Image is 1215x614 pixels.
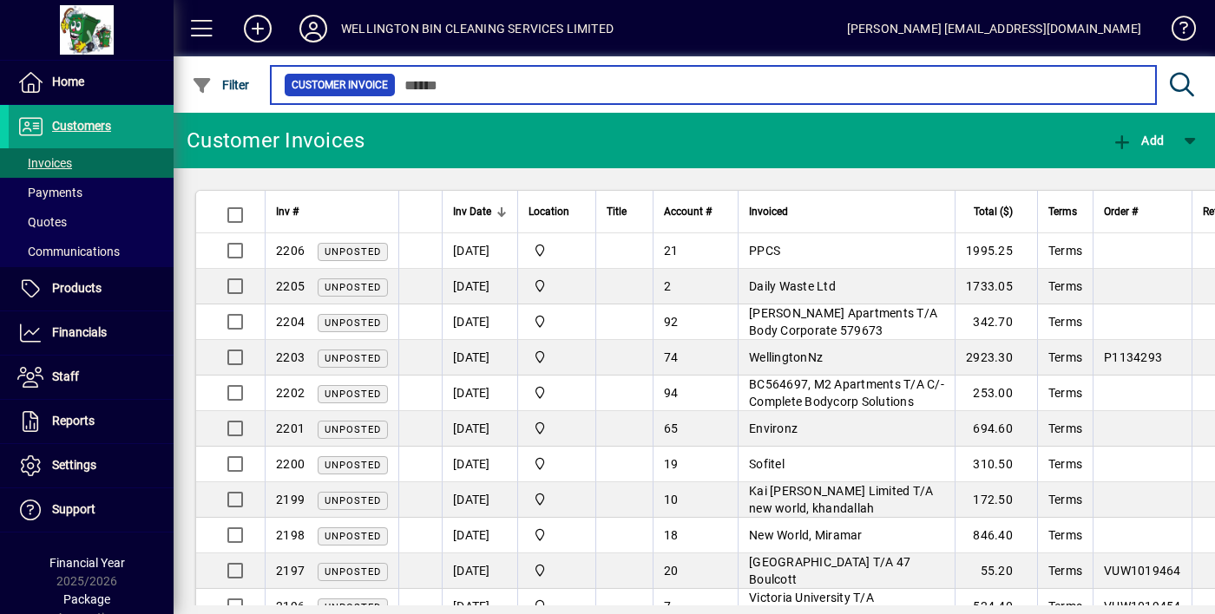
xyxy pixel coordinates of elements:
[1048,244,1082,258] span: Terms
[664,564,679,578] span: 20
[9,400,174,443] a: Reports
[9,207,174,237] a: Quotes
[442,411,517,447] td: [DATE]
[1112,134,1164,147] span: Add
[17,215,67,229] span: Quotes
[442,304,517,340] td: [DATE]
[1048,386,1082,400] span: Terms
[529,419,585,438] span: Central
[529,454,585,474] span: Central
[276,202,299,221] span: Inv #
[955,304,1037,340] td: 342.70
[955,482,1037,518] td: 172.50
[664,528,679,542] span: 18
[1048,564,1082,578] span: Terms
[664,279,671,293] span: 2
[276,315,305,329] span: 2204
[955,340,1037,376] td: 2923.30
[529,490,585,509] span: Central
[276,202,388,221] div: Inv #
[1107,125,1168,156] button: Add
[52,325,107,339] span: Financials
[442,518,517,553] td: [DATE]
[607,202,642,221] div: Title
[749,306,937,337] span: [PERSON_NAME] Apartments T/A Body Corporate 579673
[52,119,111,133] span: Customers
[442,482,517,518] td: [DATE]
[529,277,585,296] span: Central
[664,599,671,613] span: 7
[1104,599,1181,613] span: VUW1019454
[749,244,780,258] span: PPCS
[966,202,1028,221] div: Total ($)
[52,414,95,428] span: Reports
[442,269,517,304] td: [DATE]
[52,281,102,295] span: Products
[9,356,174,399] a: Staff
[9,311,174,355] a: Financials
[664,244,679,258] span: 21
[9,267,174,310] a: Products
[276,386,305,400] span: 2202
[325,495,381,506] span: Unposted
[664,457,679,471] span: 19
[664,202,727,221] div: Account #
[529,202,569,221] span: Location
[664,350,679,364] span: 74
[442,553,517,589] td: [DATE]
[442,233,517,269] td: [DATE]
[9,444,174,487] a: Settings
[664,315,679,329] span: 92
[955,233,1037,269] td: 1995.25
[1048,493,1082,506] span: Terms
[749,421,798,435] span: Environz
[442,340,517,376] td: [DATE]
[1048,315,1082,329] span: Terms
[749,555,910,586] span: [GEOGRAPHIC_DATA] T/A 47 Boulcott
[749,484,933,515] span: Kai [PERSON_NAME] Limited T/A new world, khandallah
[1048,457,1082,471] span: Terms
[529,312,585,331] span: Central
[1048,279,1082,293] span: Terms
[974,202,1013,221] span: Total ($)
[664,493,679,506] span: 10
[230,13,286,44] button: Add
[955,447,1037,482] td: 310.50
[192,78,250,92] span: Filter
[325,602,381,613] span: Unposted
[276,421,305,435] span: 2201
[1159,3,1193,60] a: Knowledge Base
[529,383,585,402] span: Central
[187,127,364,154] div: Customer Invoices
[9,488,174,532] a: Support
[1048,599,1082,613] span: Terms
[442,447,517,482] td: [DATE]
[1048,421,1082,435] span: Terms
[664,386,679,400] span: 94
[955,553,1037,589] td: 55.20
[749,202,788,221] span: Invoiced
[325,566,381,578] span: Unposted
[325,531,381,542] span: Unposted
[529,526,585,545] span: Central
[325,424,381,435] span: Unposted
[9,148,174,178] a: Invoices
[17,245,120,258] span: Communications
[749,457,785,471] span: Sofitel
[1048,350,1082,364] span: Terms
[749,350,823,364] span: WellingtonNz
[9,237,174,266] a: Communications
[955,269,1037,304] td: 1733.05
[325,460,381,471] span: Unposted
[276,528,305,542] span: 2198
[286,13,341,44] button: Profile
[276,279,305,293] span: 2205
[17,156,72,170] span: Invoices
[847,15,1141,42] div: [PERSON_NAME] [EMAIL_ADDRESS][DOMAIN_NAME]
[955,376,1037,411] td: 253.00
[749,279,836,293] span: Daily Waste Ltd
[325,389,381,400] span: Unposted
[1104,202,1138,221] span: Order #
[453,202,507,221] div: Inv Date
[276,457,305,471] span: 2200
